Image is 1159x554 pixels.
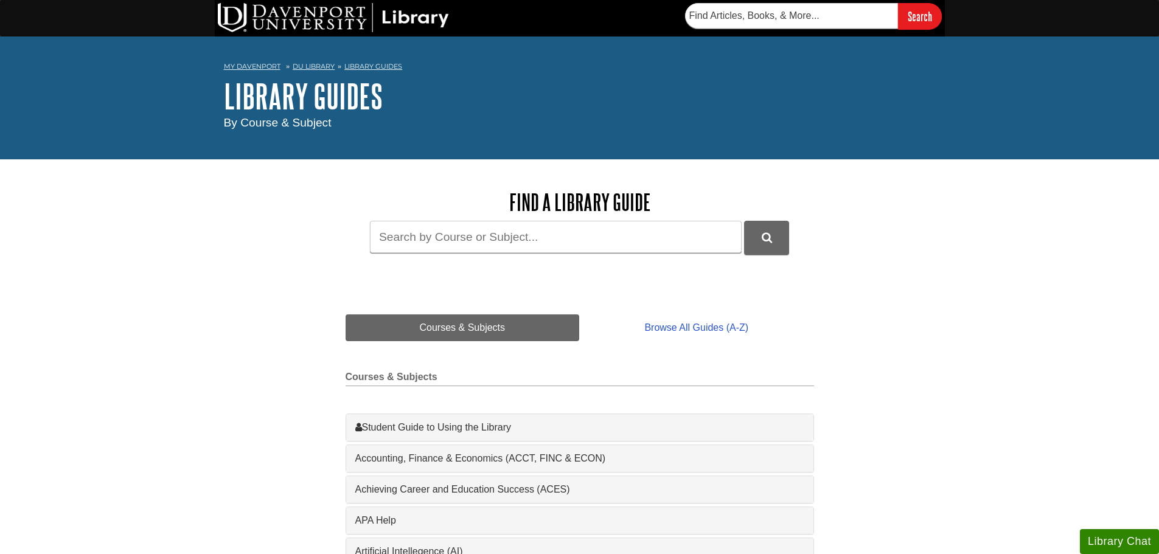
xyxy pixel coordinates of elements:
[355,420,804,435] a: Student Guide to Using the Library
[224,61,280,72] a: My Davenport
[224,58,936,78] nav: breadcrumb
[346,314,580,341] a: Courses & Subjects
[579,314,813,341] a: Browse All Guides (A-Z)
[355,513,804,528] a: APA Help
[346,372,814,386] h2: Courses & Subjects
[355,482,804,497] a: Achieving Career and Education Success (ACES)
[344,62,402,71] a: Library Guides
[224,78,936,114] h1: Library Guides
[685,3,942,29] form: Searches DU Library's articles, books, and more
[1080,529,1159,554] button: Library Chat
[224,114,936,132] div: By Course & Subject
[355,451,804,466] a: Accounting, Finance & Economics (ACCT, FINC & ECON)
[762,232,772,243] i: Search Library Guides
[346,190,814,215] h2: Find a Library Guide
[293,62,335,71] a: DU Library
[898,3,942,29] input: Search
[685,3,898,29] input: Find Articles, Books, & More...
[370,221,742,253] input: Search by Course or Subject...
[218,3,449,32] img: DU Library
